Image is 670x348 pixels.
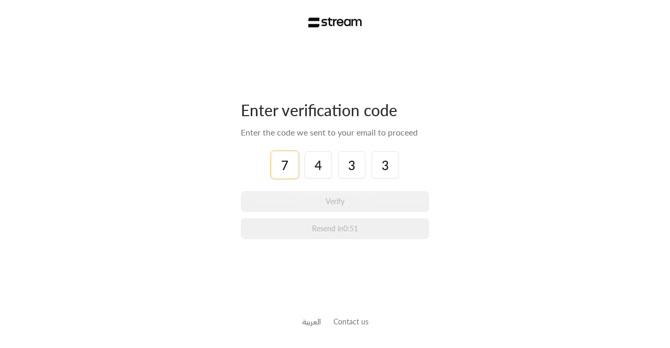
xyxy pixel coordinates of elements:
div: Enter the code we sent to your email to proceed [241,126,429,139]
div: Enter verification code [241,100,429,120]
a: العربية [302,312,321,331]
a: Contact us [333,317,368,326]
img: Stream Logo [308,17,362,28]
button: Contact us [333,316,368,327]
